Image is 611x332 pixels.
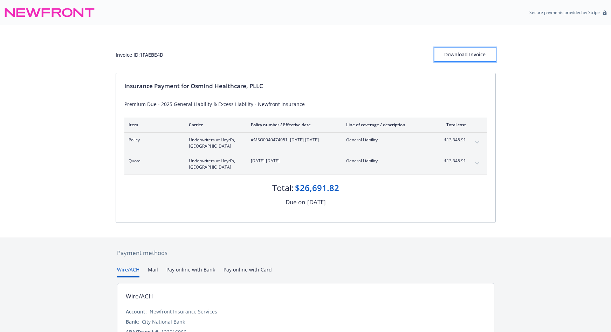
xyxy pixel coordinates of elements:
[124,133,487,154] div: PolicyUnderwriters at Lloyd's, [GEOGRAPHIC_DATA]#MSO0040474051- [DATE]-[DATE]General Liability$13...
[150,308,217,315] div: Newfront Insurance Services
[129,137,178,143] span: Policy
[124,82,487,91] div: Insurance Payment for Osmind Healthcare, PLLC
[116,51,163,58] div: Invoice ID: 1FAEBE4D
[286,198,305,207] div: Due on
[307,198,326,207] div: [DATE]
[346,122,428,128] div: Line of coverage / description
[129,122,178,128] div: Item
[126,292,153,301] div: Wire/ACH
[189,137,240,149] span: Underwriters at Lloyd's, [GEOGRAPHIC_DATA]
[251,122,335,128] div: Policy number / Effective date
[124,154,487,175] div: QuoteUnderwriters at Lloyd's, [GEOGRAPHIC_DATA][DATE]-[DATE]General Liability$13,345.91expand con...
[346,158,428,164] span: General Liability
[346,137,428,143] span: General Liability
[529,9,600,15] p: Secure payments provided by Stripe
[272,182,294,194] div: Total:
[126,318,139,325] div: Bank:
[434,48,496,62] button: Download Invoice
[189,158,240,170] span: Underwriters at Lloyd's, [GEOGRAPHIC_DATA]
[142,318,185,325] div: City National Bank
[440,137,466,143] span: $13,345.91
[126,308,147,315] div: Account:
[224,266,272,277] button: Pay online with Card
[472,158,483,169] button: expand content
[148,266,158,277] button: Mail
[472,137,483,148] button: expand content
[129,158,178,164] span: Quote
[251,137,335,143] span: #MSO0040474051 - [DATE]-[DATE]
[434,48,496,61] div: Download Invoice
[295,182,339,194] div: $26,691.82
[117,266,139,277] button: Wire/ACH
[440,158,466,164] span: $13,345.91
[189,122,240,128] div: Carrier
[117,248,494,257] div: Payment methods
[251,158,335,164] span: [DATE]-[DATE]
[124,100,487,108] div: Premium Due - 2025 General Liability & Excess Liability - Newfront Insurance
[440,122,466,128] div: Total cost
[166,266,215,277] button: Pay online with Bank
